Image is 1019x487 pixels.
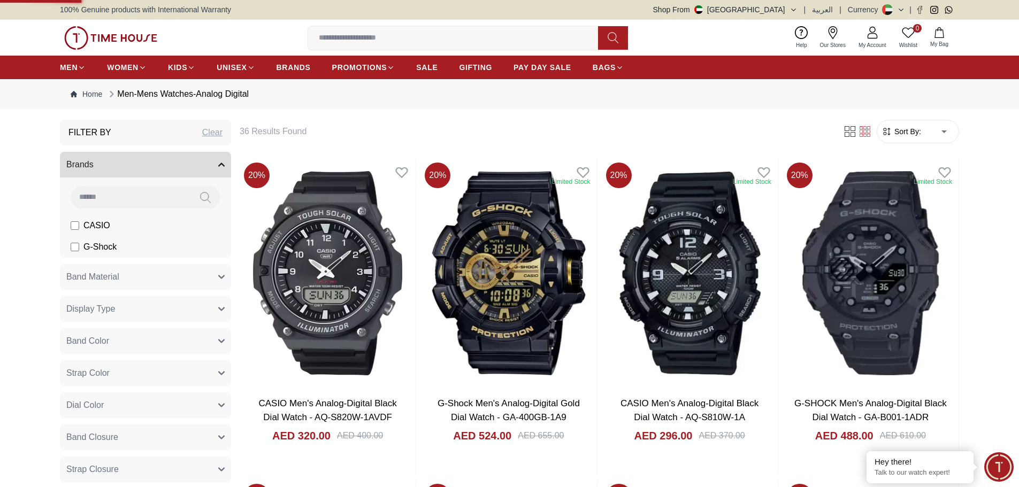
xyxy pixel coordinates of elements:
[438,398,580,422] a: G-Shock Men's Analog-Digital Gold Dial Watch - GA-400GB-1A9
[168,58,195,77] a: KIDS
[924,25,955,50] button: My Bag
[60,457,231,482] button: Strap Closure
[453,428,511,443] h4: AED 524.00
[875,457,966,467] div: Hey there!
[83,241,117,253] span: G-Shock
[107,58,147,77] a: WOMEN
[60,360,231,386] button: Strap Color
[106,88,249,101] div: Men-Mens Watches-Analog Digital
[258,398,396,422] a: CASIO Men's Analog-Digital Black Dial Watch - AQ-S820W-1AVDF
[694,5,703,14] img: United Arab Emirates
[332,58,395,77] a: PROMOTIONS
[60,4,231,15] span: 100% Genuine products with International Warranty
[699,429,745,442] div: AED 370.00
[790,24,814,51] a: Help
[593,58,624,77] a: BAGS
[892,126,921,137] span: Sort By:
[814,24,852,51] a: Our Stores
[804,4,806,15] span: |
[202,126,223,139] div: Clear
[880,429,926,442] div: AED 610.00
[337,429,383,442] div: AED 400.00
[930,6,938,14] a: Instagram
[66,463,119,476] span: Strap Closure
[416,58,438,77] a: SALE
[272,428,331,443] h4: AED 320.00
[60,424,231,450] button: Band Closure
[217,62,247,73] span: UNISEX
[514,62,571,73] span: PAY DAY SALE
[71,221,79,230] input: CASIO
[926,40,953,48] span: My Bag
[812,4,833,15] button: العربية
[602,158,778,388] img: CASIO Men's Analog-Digital Black Dial Watch - AQ-S810W-1A
[514,58,571,77] a: PAY DAY SALE
[916,6,924,14] a: Facebook
[66,431,118,444] span: Band Closure
[240,125,830,138] h6: 36 Results Found
[794,398,947,422] a: G-SHOCK Men's Analog-Digital Black Dial Watch - GA-B001-1ADR
[66,367,110,380] span: Strap Color
[64,26,157,50] img: ...
[68,126,111,139] h3: Filter By
[518,429,564,442] div: AED 655.00
[783,158,959,388] img: G-SHOCK Men's Analog-Digital Black Dial Watch - GA-B001-1ADR
[60,328,231,354] button: Band Color
[787,163,813,188] span: 20 %
[66,270,119,283] span: Band Material
[277,58,311,77] a: BRANDS
[66,158,94,171] span: Brands
[60,264,231,290] button: Band Material
[848,4,883,15] div: Currency
[882,126,921,137] button: Sort By:
[634,428,693,443] h4: AED 296.00
[83,219,110,232] span: CASIO
[71,89,102,99] a: Home
[60,58,86,77] a: MEN
[945,6,953,14] a: Whatsapp
[107,62,139,73] span: WOMEN
[244,163,270,188] span: 20 %
[217,58,255,77] a: UNISEX
[895,41,922,49] span: Wishlist
[620,398,758,422] a: CASIO Men's Analog-Digital Black Dial Watch - AQ-S810W-1A
[60,296,231,322] button: Display Type
[66,335,109,347] span: Band Color
[66,303,115,315] span: Display Type
[792,41,811,49] span: Help
[168,62,187,73] span: KIDS
[60,152,231,177] button: Brands
[425,163,450,188] span: 20 %
[984,452,1014,482] div: Chat Widget
[854,41,891,49] span: My Account
[593,62,616,73] span: BAGS
[606,163,632,188] span: 20 %
[66,399,104,412] span: Dial Color
[240,158,416,388] img: CASIO Men's Analog-Digital Black Dial Watch - AQ-S820W-1AVDF
[459,62,492,73] span: GIFTING
[909,4,911,15] span: |
[459,58,492,77] a: GIFTING
[551,177,590,186] div: Limited Stock
[332,62,387,73] span: PROMOTIONS
[71,243,79,251] input: G-Shock
[816,41,850,49] span: Our Stores
[60,392,231,418] button: Dial Color
[416,62,438,73] span: SALE
[839,4,841,15] span: |
[420,158,596,388] img: G-Shock Men's Analog-Digital Gold Dial Watch - GA-400GB-1A9
[914,177,952,186] div: Limited Stock
[875,468,966,477] p: Talk to our watch expert!
[653,4,798,15] button: Shop From[GEOGRAPHIC_DATA]
[893,24,924,51] a: 0Wishlist
[913,24,922,33] span: 0
[60,62,78,73] span: MEN
[815,428,874,443] h4: AED 488.00
[277,62,311,73] span: BRANDS
[733,177,771,186] div: Limited Stock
